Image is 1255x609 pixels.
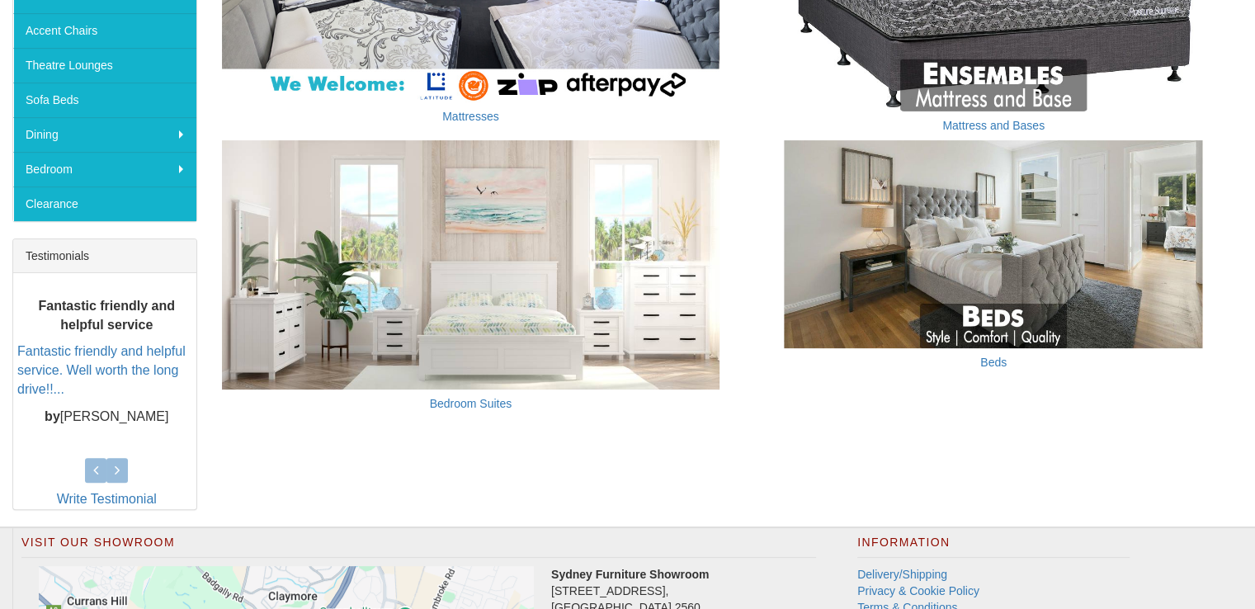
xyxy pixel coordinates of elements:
a: Accent Chairs [13,13,196,48]
h2: Visit Our Showroom [21,536,816,558]
a: Delivery/Shipping [857,568,947,581]
a: Bedroom [13,152,196,186]
a: Theatre Lounges [13,48,196,83]
a: Write Testimonial [57,492,157,506]
img: Bedroom Suites [222,140,720,389]
a: Dining [13,117,196,152]
a: Fantastic friendly and helpful service. Well worth the long drive!!... [17,344,186,396]
a: Clearance [13,186,196,221]
a: Privacy & Cookie Policy [857,584,979,597]
a: Mattress and Bases [942,119,1045,132]
a: Beds [980,356,1007,369]
strong: Sydney Furniture Showroom [551,568,709,581]
b: by [45,408,60,423]
a: Sofa Beds [13,83,196,117]
a: Mattresses [442,110,498,123]
img: Beds [744,140,1243,348]
b: Fantastic friendly and helpful service [39,298,175,331]
p: [PERSON_NAME] [17,407,196,426]
h2: Information [857,536,1130,558]
div: Testimonials [13,239,196,273]
a: Bedroom Suites [430,397,512,410]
